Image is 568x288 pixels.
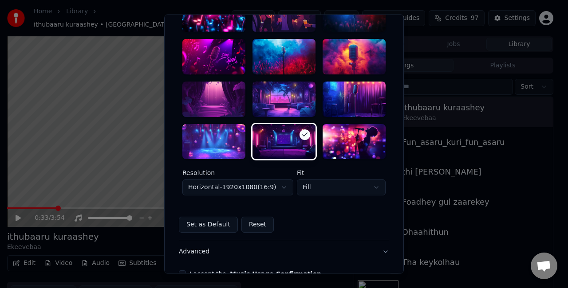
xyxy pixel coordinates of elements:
label: I accept the [189,271,321,277]
button: Set as Default [179,217,238,233]
label: Resolution [182,170,293,176]
label: Fit [297,170,386,176]
button: I accept the [230,271,321,277]
button: Reset [241,217,274,233]
button: Advanced [179,241,389,264]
